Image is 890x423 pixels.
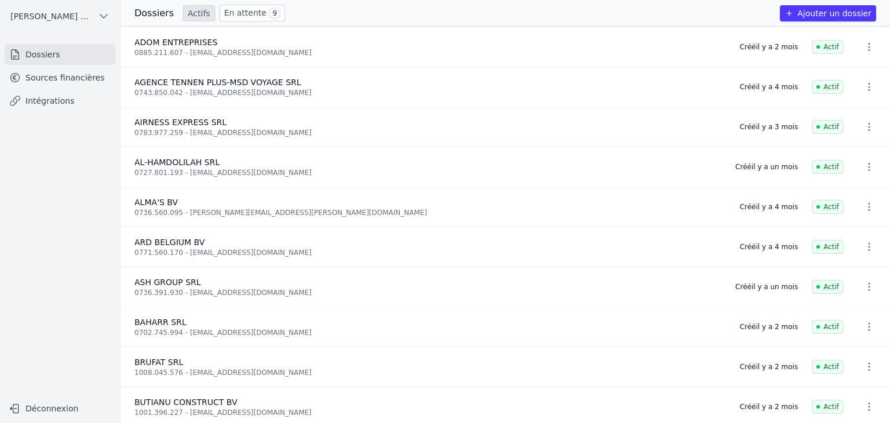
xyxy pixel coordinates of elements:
div: Créé il y a un mois [735,282,798,291]
a: Dossiers [5,44,115,65]
span: AIRNESS EXPRESS SRL [134,118,227,127]
span: ADOM ENTREPRISES [134,38,217,47]
div: Créé il y a 2 mois [740,42,798,52]
div: Créé il y a 2 mois [740,322,798,331]
div: Créé il y a 4 mois [740,242,798,251]
div: 0771.560.170 - [EMAIL_ADDRESS][DOMAIN_NAME] [134,248,726,257]
span: ARD BELGIUM BV [134,238,205,247]
div: 1001.396.227 - [EMAIL_ADDRESS][DOMAIN_NAME] [134,408,726,417]
button: [PERSON_NAME] ET PARTNERS SRL [5,7,115,25]
span: ASH GROUP SRL [134,278,201,287]
span: Actif [812,160,844,174]
div: 1008.045.576 - [EMAIL_ADDRESS][DOMAIN_NAME] [134,368,726,377]
div: 0783.977.259 - [EMAIL_ADDRESS][DOMAIN_NAME] [134,128,726,137]
span: BAHARR SRL [134,318,187,327]
div: 0736.560.095 - [PERSON_NAME][EMAIL_ADDRESS][PERSON_NAME][DOMAIN_NAME] [134,208,726,217]
span: Actif [812,40,844,54]
button: Ajouter un dossier [780,5,876,21]
a: En attente 9 [220,5,285,21]
span: [PERSON_NAME] ET PARTNERS SRL [10,10,93,22]
a: Actifs [183,5,215,21]
span: 9 [269,8,280,19]
div: Créé il y a 2 mois [740,402,798,411]
span: Actif [812,240,844,254]
span: Actif [812,200,844,214]
h3: Dossiers [134,6,174,20]
div: 0885.211.607 - [EMAIL_ADDRESS][DOMAIN_NAME] [134,48,726,57]
div: 0702.745.994 - [EMAIL_ADDRESS][DOMAIN_NAME] [134,328,726,337]
span: Actif [812,400,844,414]
span: AGENCE TENNEN PLUS-MSD VOYAGE SRL [134,78,301,87]
span: ALMA'S BV [134,198,178,207]
span: Actif [812,360,844,374]
div: 0736.391.930 - [EMAIL_ADDRESS][DOMAIN_NAME] [134,288,721,297]
span: BRUFAT SRL [134,358,183,367]
div: Créé il y a 2 mois [740,362,798,371]
div: 0727.801.193 - [EMAIL_ADDRESS][DOMAIN_NAME] [134,168,721,177]
button: Déconnexion [5,399,115,418]
span: AL-HAMDOLILAH SRL [134,158,220,167]
span: Actif [812,320,844,334]
div: Créé il y a 3 mois [740,122,798,132]
span: BUTIANU CONSTRUCT BV [134,398,238,407]
div: Créé il y a 4 mois [740,202,798,211]
span: Actif [812,280,844,294]
span: Actif [812,120,844,134]
span: Actif [812,80,844,94]
div: Créé il y a 4 mois [740,82,798,92]
a: Intégrations [5,90,115,111]
div: 0743.850.042 - [EMAIL_ADDRESS][DOMAIN_NAME] [134,88,726,97]
a: Sources financières [5,67,115,88]
div: Créé il y a un mois [735,162,798,172]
